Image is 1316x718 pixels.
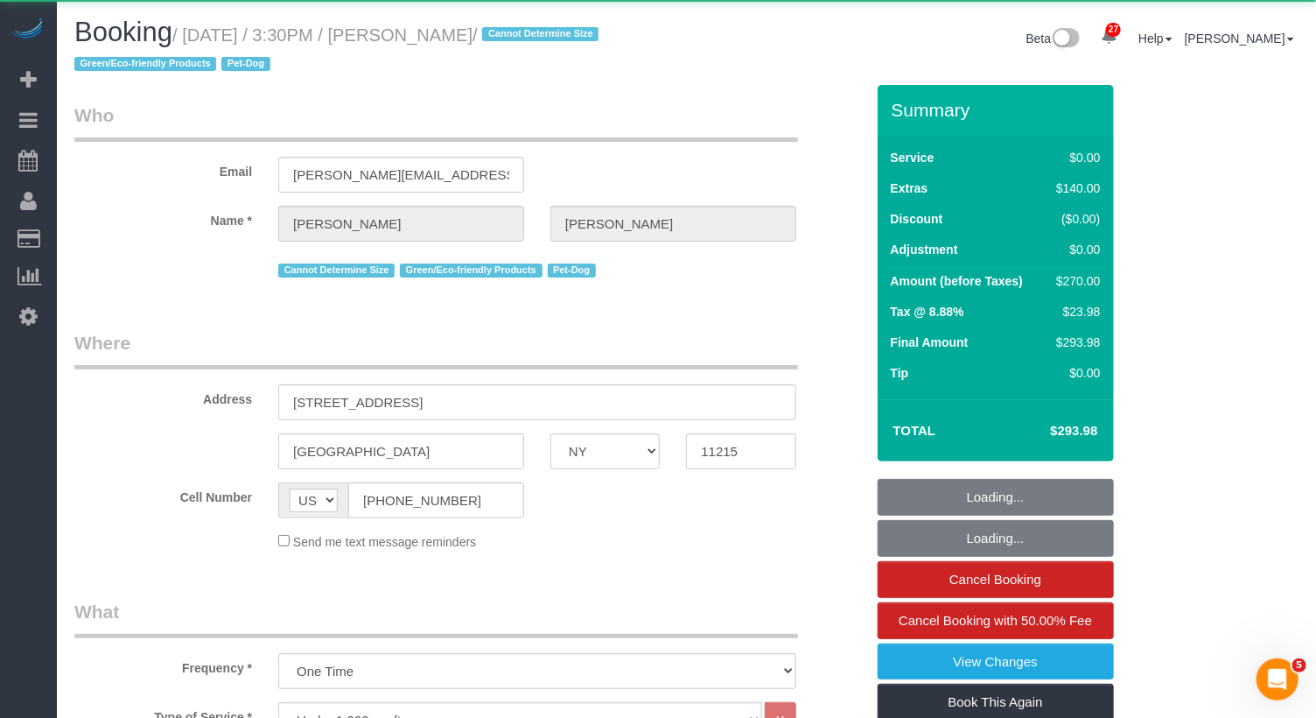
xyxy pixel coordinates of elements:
div: $293.98 [1049,334,1100,351]
input: City [278,433,524,469]
a: Cancel Booking with 50.00% Fee [878,602,1114,639]
img: New interface [1051,28,1080,51]
label: Tax @ 8.88% [891,303,964,320]
label: Discount [891,210,943,228]
div: $23.98 [1049,303,1100,320]
a: View Changes [878,644,1114,680]
label: Email [61,157,265,180]
span: Send me text message reminders [293,535,476,549]
a: Help [1138,32,1172,46]
span: Cancel Booking with 50.00% Fee [899,613,1092,628]
img: Automaid Logo [10,18,45,42]
label: Adjustment [891,241,958,258]
div: $0.00 [1049,364,1100,382]
span: Cannot Determine Size [482,27,598,41]
h4: $293.98 [997,424,1097,439]
legend: What [74,599,798,638]
input: Zip Code [686,433,795,469]
label: Cell Number [61,482,265,506]
span: Green/Eco-friendly Products [74,57,216,71]
input: Cell Number [348,482,524,518]
span: Pet-Dog [548,264,596,278]
input: Last Name [550,206,796,242]
span: Cannot Determine Size [278,264,395,278]
div: $270.00 [1049,272,1100,290]
strong: Total [893,423,936,438]
label: Name * [61,206,265,229]
span: Booking [74,17,172,47]
a: Beta [1026,32,1081,46]
div: $0.00 [1049,149,1100,166]
a: Cancel Booking [878,561,1114,598]
span: Green/Eco-friendly Products [400,264,542,278]
input: First Name [278,206,524,242]
div: ($0.00) [1049,210,1100,228]
small: / [DATE] / 3:30PM / [PERSON_NAME] [74,25,604,74]
label: Final Amount [891,334,969,351]
label: Frequency * [61,653,265,677]
label: Tip [891,364,909,382]
h3: Summary [892,100,1105,120]
span: 27 [1106,23,1121,37]
a: 27 [1092,18,1126,56]
a: [PERSON_NAME] [1185,32,1294,46]
label: Service [891,149,934,166]
label: Address [61,384,265,408]
legend: Where [74,330,798,370]
label: Amount (before Taxes) [891,272,1023,290]
input: Email [278,157,524,193]
div: $0.00 [1049,241,1100,258]
legend: Who [74,102,798,142]
span: 5 [1292,658,1306,672]
label: Extras [891,179,928,197]
iframe: Intercom live chat [1256,658,1298,700]
span: Pet-Dog [221,57,269,71]
div: $140.00 [1049,179,1100,197]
